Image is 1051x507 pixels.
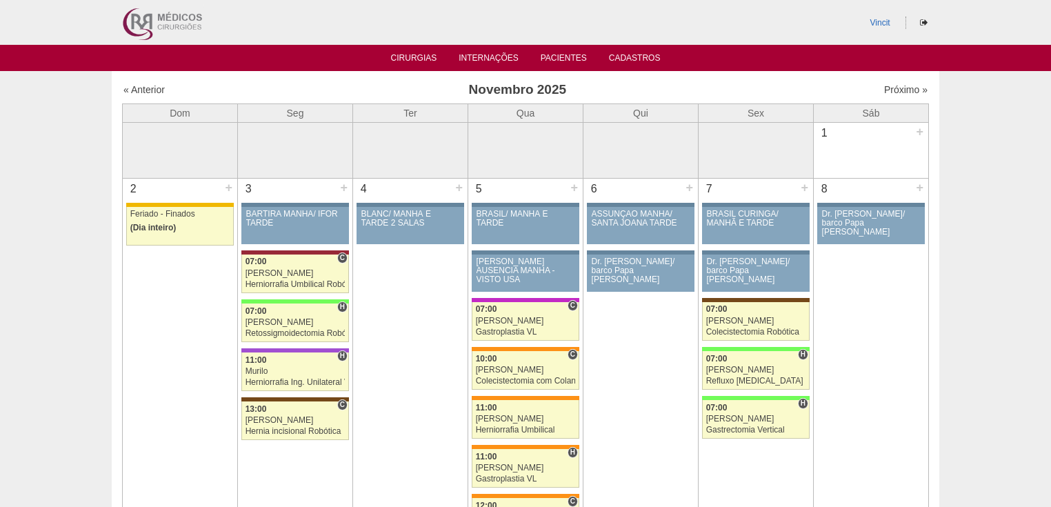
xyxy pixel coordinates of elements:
a: H 11:00 Murilo Herniorrafia Ing. Unilateral VL [241,352,349,391]
a: Dr. [PERSON_NAME]/ barco Papa [PERSON_NAME] [702,255,810,292]
div: Dr. [PERSON_NAME]/ barco Papa [PERSON_NAME] [592,257,690,285]
div: [PERSON_NAME] [706,415,806,424]
div: Gastroplastia VL [476,475,576,484]
a: H 07:00 [PERSON_NAME] Gastrectomia Vertical [702,400,810,439]
a: Dr. [PERSON_NAME]/ barco Papa [PERSON_NAME] [817,207,925,244]
th: Seg [238,103,353,122]
div: + [568,179,580,197]
div: [PERSON_NAME] [476,366,576,375]
div: Key: Brasil [702,347,810,351]
a: C 07:00 [PERSON_NAME] Gastroplastia VL [472,302,579,341]
div: Dr. [PERSON_NAME]/ barco Papa [PERSON_NAME] [822,210,921,237]
div: + [914,123,925,141]
div: Key: Feriado [126,203,234,207]
a: C 13:00 [PERSON_NAME] Hernia incisional Robótica [241,401,349,440]
div: Key: Brasil [241,299,349,304]
span: 07:00 [706,403,728,412]
a: Vincit [870,18,890,28]
h3: Novembro 2025 [317,80,719,100]
a: [PERSON_NAME] AUSENCIA MANHA - VISTO USA [472,255,579,292]
span: 10:00 [476,354,497,364]
div: Key: Aviso [472,250,579,255]
th: Sáb [814,103,929,122]
a: Próximo » [884,84,928,95]
div: Key: Sírio Libanês [241,250,349,255]
span: 07:00 [246,306,267,316]
div: [PERSON_NAME] [706,366,806,375]
div: [PERSON_NAME] [476,317,576,326]
span: Hospital [798,349,808,360]
div: [PERSON_NAME] [246,269,346,278]
div: + [799,179,810,197]
span: Consultório [568,300,578,311]
div: BARTIRA MANHÃ/ IFOR TARDE [246,210,345,228]
div: + [453,179,465,197]
th: Qua [468,103,583,122]
div: Key: Aviso [702,250,810,255]
span: 07:00 [706,304,728,314]
a: « Anterior [123,84,165,95]
span: Consultório [568,349,578,360]
div: + [914,179,925,197]
a: Cirurgias [391,53,437,67]
a: H 07:00 [PERSON_NAME] Retossigmoidectomia Robótica [241,304,349,342]
a: ASSUNÇÃO MANHÃ/ SANTA JOANA TARDE [587,207,694,244]
div: Key: Aviso [817,203,925,207]
div: Key: Brasil [702,396,810,400]
a: C 10:00 [PERSON_NAME] Colecistectomia com Colangiografia VL [472,351,579,390]
div: Key: Aviso [357,203,464,207]
a: BRASIL/ MANHÃ E TARDE [472,207,579,244]
div: BLANC/ MANHÃ E TARDE 2 SALAS [361,210,460,228]
div: Murilo [246,367,346,376]
div: Key: Aviso [241,203,349,207]
div: [PERSON_NAME] [706,317,806,326]
div: [PERSON_NAME] AUSENCIA MANHA - VISTO USA [477,257,575,285]
a: Cadastros [609,53,661,67]
div: Key: IFOR [241,348,349,352]
div: Key: São Luiz - SCS [472,445,579,449]
span: 07:00 [706,354,728,364]
span: Consultório [337,252,348,264]
div: 3 [238,179,259,199]
div: Key: Santa Joana [702,298,810,302]
a: Internações [459,53,519,67]
span: 07:00 [246,257,267,266]
div: Herniorrafia Umbilical Robótica [246,280,346,289]
div: 4 [353,179,374,199]
div: Feriado - Finados [130,210,230,219]
span: (Dia inteiro) [130,223,177,232]
a: 11:00 [PERSON_NAME] Herniorrafia Umbilical [472,400,579,439]
span: 11:00 [246,355,267,365]
div: + [338,179,350,197]
div: [PERSON_NAME] [476,464,576,473]
div: 5 [468,179,490,199]
a: C 07:00 [PERSON_NAME] Herniorrafia Umbilical Robótica [241,255,349,293]
a: H 07:00 [PERSON_NAME] Refluxo [MEDICAL_DATA] esofágico Robótico [702,351,810,390]
div: [PERSON_NAME] [476,415,576,424]
span: Consultório [568,496,578,507]
a: BRASIL CURINGA/ MANHÃ E TARDE [702,207,810,244]
div: Key: Santa Joana [241,397,349,401]
span: Hospital [798,398,808,409]
div: + [683,179,695,197]
div: 2 [123,179,144,199]
div: Dr. [PERSON_NAME]/ barco Papa [PERSON_NAME] [707,257,805,285]
th: Qui [583,103,699,122]
span: Hospital [337,350,348,361]
div: 6 [583,179,605,199]
div: Colecistectomia Robótica [706,328,806,337]
div: Colecistectomia com Colangiografia VL [476,377,576,386]
div: Key: Aviso [472,203,579,207]
div: Herniorrafia Ing. Unilateral VL [246,378,346,387]
div: Key: Aviso [702,203,810,207]
div: 1 [814,123,835,143]
a: 07:00 [PERSON_NAME] Colecistectomia Robótica [702,302,810,341]
div: 8 [814,179,835,199]
div: BRASIL/ MANHÃ E TARDE [477,210,575,228]
div: Herniorrafia Umbilical [476,426,576,435]
div: Retossigmoidectomia Robótica [246,329,346,338]
a: H 11:00 [PERSON_NAME] Gastroplastia VL [472,449,579,488]
th: Ter [353,103,468,122]
div: Refluxo [MEDICAL_DATA] esofágico Robótico [706,377,806,386]
div: Key: Maria Braido [472,298,579,302]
